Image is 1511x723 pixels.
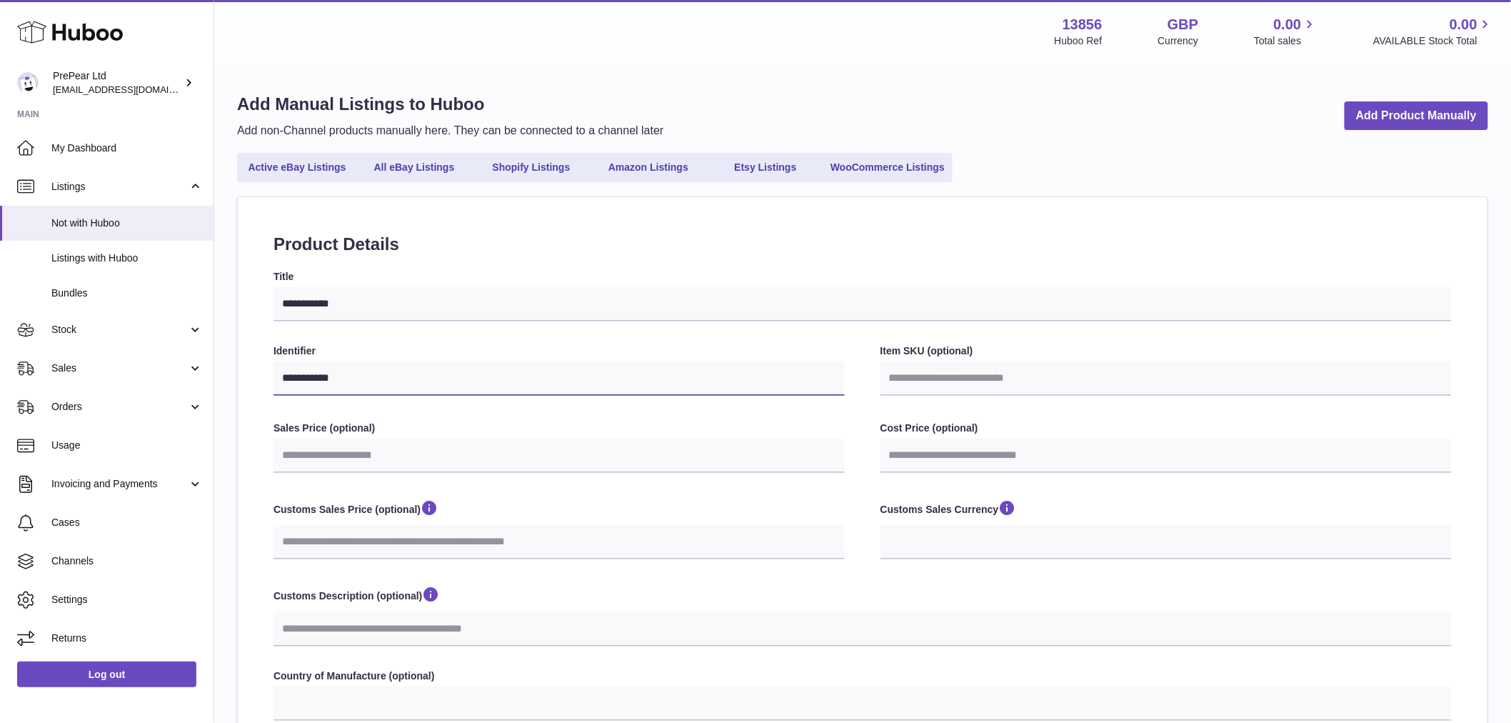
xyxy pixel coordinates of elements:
span: Settings [51,593,203,607]
span: Channels [51,554,203,568]
img: internalAdmin-13856@internal.huboo.com [17,72,39,94]
label: Customs Sales Price (optional) [273,499,845,522]
span: Invoicing and Payments [51,477,188,491]
span: 0.00 [1274,15,1302,34]
a: Etsy Listings [708,156,823,179]
span: My Dashboard [51,141,203,155]
p: Add non-Channel products manually here. They can be connected to a channel later [237,123,663,139]
span: [EMAIL_ADDRESS][DOMAIN_NAME] [53,84,210,95]
label: Title [273,270,1452,284]
span: AVAILABLE Stock Total [1373,34,1494,48]
a: Log out [17,662,196,687]
label: Country of Manufacture (optional) [273,669,1452,683]
div: Currency [1158,34,1199,48]
span: 0.00 [1450,15,1477,34]
a: Shopify Listings [474,156,588,179]
label: Cost Price (optional) [880,422,1452,435]
a: 0.00 AVAILABLE Stock Total [1373,15,1494,48]
label: Customs Description (optional) [273,585,1452,608]
span: Sales [51,361,188,375]
span: Listings [51,180,188,194]
strong: 13856 [1063,15,1103,34]
label: Identifier [273,344,845,358]
span: Returns [51,632,203,645]
a: All eBay Listings [357,156,471,179]
span: Usage [51,439,203,452]
label: Sales Price (optional) [273,422,845,435]
span: Listings with Huboo [51,251,203,265]
span: Cases [51,516,203,529]
a: Active eBay Listings [240,156,354,179]
a: Amazon Listings [591,156,706,179]
a: 0.00 Total sales [1254,15,1317,48]
div: PrePear Ltd [53,69,181,96]
span: Orders [51,400,188,414]
span: Not with Huboo [51,216,203,230]
label: Customs Sales Currency [880,499,1452,522]
span: Stock [51,323,188,336]
strong: GBP [1168,15,1198,34]
span: Bundles [51,286,203,300]
a: Add Product Manually [1345,101,1488,131]
a: WooCommerce Listings [825,156,950,179]
h1: Add Manual Listings to Huboo [237,93,663,116]
div: Huboo Ref [1055,34,1103,48]
h2: Product Details [273,233,1452,256]
label: Item SKU (optional) [880,344,1452,358]
span: Total sales [1254,34,1317,48]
